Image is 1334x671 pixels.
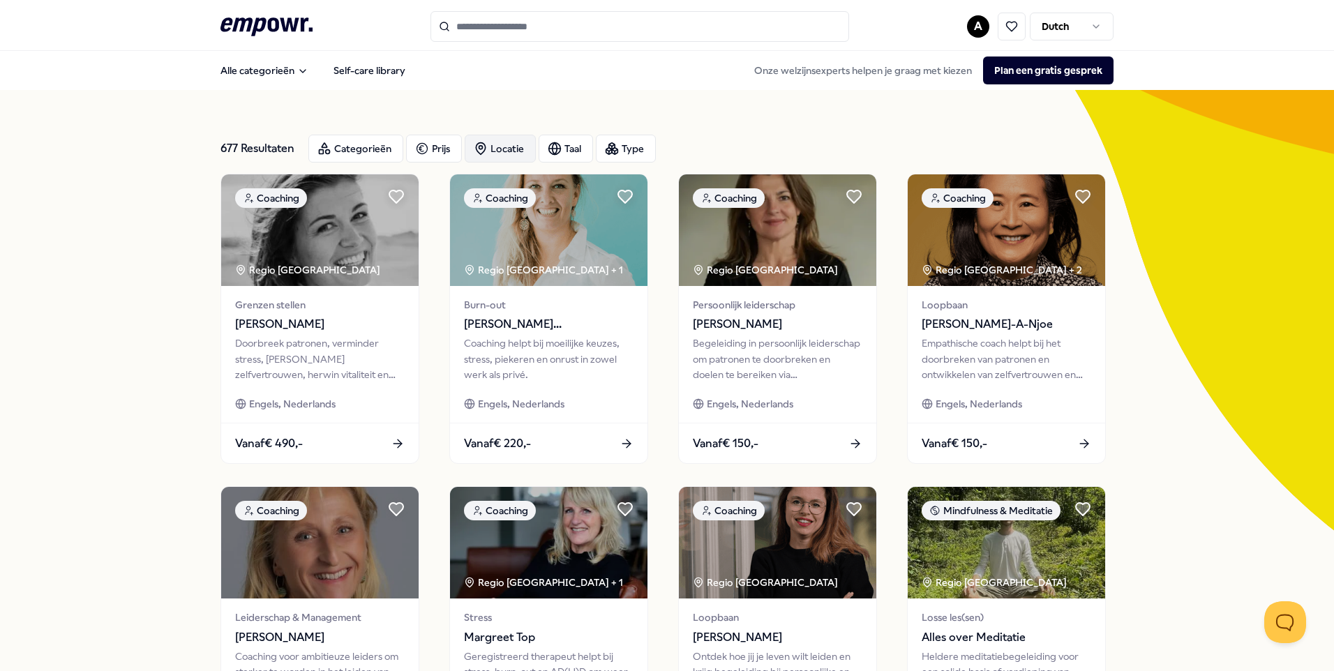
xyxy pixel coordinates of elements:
[693,335,862,382] div: Begeleiding in persoonlijk leiderschap om patronen te doorbreken en doelen te bereiken via bewust...
[406,135,462,163] button: Prijs
[693,262,840,278] div: Regio [GEOGRAPHIC_DATA]
[308,135,403,163] button: Categorieën
[235,297,405,312] span: Grenzen stellen
[679,487,876,598] img: package image
[249,396,336,412] span: Engels, Nederlands
[596,135,656,163] button: Type
[464,297,634,312] span: Burn-out
[235,628,405,647] span: [PERSON_NAME]
[693,501,765,520] div: Coaching
[235,188,307,208] div: Coaching
[235,610,405,625] span: Leiderschap & Management
[235,315,405,333] span: [PERSON_NAME]
[464,610,634,625] span: Stress
[922,188,994,208] div: Coaching
[220,174,419,464] a: package imageCoachingRegio [GEOGRAPHIC_DATA] Grenzen stellen[PERSON_NAME]Doorbreek patronen, verm...
[235,501,307,520] div: Coaching
[209,56,417,84] nav: Main
[922,315,1091,333] span: [PERSON_NAME]-A-Njoe
[922,501,1061,520] div: Mindfulness & Meditatie
[693,435,758,453] span: Vanaf € 150,-
[1264,601,1306,643] iframe: Help Scout Beacon - Open
[922,575,1069,590] div: Regio [GEOGRAPHIC_DATA]
[967,15,989,38] button: A
[220,135,297,163] div: 677 Resultaten
[707,396,793,412] span: Engels, Nederlands
[464,188,536,208] div: Coaching
[936,396,1022,412] span: Engels, Nederlands
[693,315,862,333] span: [PERSON_NAME]
[464,575,623,590] div: Regio [GEOGRAPHIC_DATA] + 1
[450,174,647,286] img: package image
[678,174,877,464] a: package imageCoachingRegio [GEOGRAPHIC_DATA] Persoonlijk leiderschap[PERSON_NAME]Begeleiding in p...
[679,174,876,286] img: package image
[983,56,1114,84] button: Plan een gratis gesprek
[235,335,405,382] div: Doorbreek patronen, verminder stress, [PERSON_NAME] zelfvertrouwen, herwin vitaliteit en kies voo...
[539,135,593,163] button: Taal
[464,628,634,647] span: Margreet Top
[908,487,1105,598] img: package image
[209,56,320,84] button: Alle categorieën
[221,487,419,598] img: package image
[922,628,1091,647] span: Alles over Meditatie
[693,188,765,208] div: Coaching
[465,135,536,163] button: Locatie
[922,262,1082,278] div: Regio [GEOGRAPHIC_DATA] + 2
[464,435,531,453] span: Vanaf € 220,-
[322,56,417,84] a: Self-care library
[693,297,862,312] span: Persoonlijk leiderschap
[430,11,849,42] input: Search for products, categories or subcategories
[922,610,1091,625] span: Losse les(sen)
[449,174,648,464] a: package imageCoachingRegio [GEOGRAPHIC_DATA] + 1Burn-out[PERSON_NAME][GEOGRAPHIC_DATA]Coaching he...
[907,174,1106,464] a: package imageCoachingRegio [GEOGRAPHIC_DATA] + 2Loopbaan[PERSON_NAME]-A-NjoeEmpathische coach hel...
[693,628,862,647] span: [PERSON_NAME]
[922,435,987,453] span: Vanaf € 150,-
[235,435,303,453] span: Vanaf € 490,-
[464,335,634,382] div: Coaching helpt bij moeilijke keuzes, stress, piekeren en onrust in zowel werk als privé.
[693,575,840,590] div: Regio [GEOGRAPHIC_DATA]
[743,56,1114,84] div: Onze welzijnsexperts helpen je graag met kiezen
[464,501,536,520] div: Coaching
[464,262,623,278] div: Regio [GEOGRAPHIC_DATA] + 1
[464,315,634,333] span: [PERSON_NAME][GEOGRAPHIC_DATA]
[922,297,1091,312] span: Loopbaan
[908,174,1105,286] img: package image
[450,487,647,598] img: package image
[235,262,382,278] div: Regio [GEOGRAPHIC_DATA]
[478,396,564,412] span: Engels, Nederlands
[693,610,862,625] span: Loopbaan
[922,335,1091,382] div: Empathische coach helpt bij het doorbreken van patronen en ontwikkelen van zelfvertrouwen en inne...
[221,174,419,286] img: package image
